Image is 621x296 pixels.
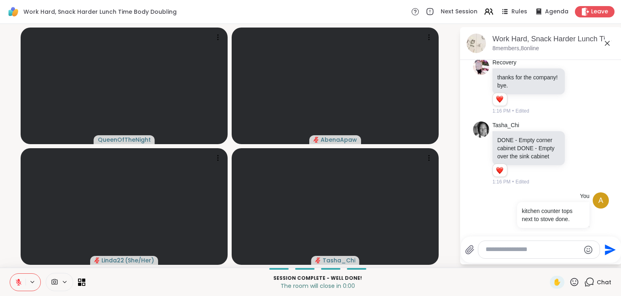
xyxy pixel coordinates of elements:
button: Reactions: love [495,96,504,103]
h4: You [580,192,589,200]
span: audio-muted [315,258,321,263]
span: audio-muted [94,258,100,263]
span: Edited [515,178,529,185]
p: thanks for the company! bye. [497,73,560,89]
p: kitchen counter tops next to stove done. [522,207,585,223]
img: ShareWell Logomark [6,5,20,19]
span: Edited [515,107,529,115]
span: Tasha_Chi [323,256,355,264]
span: • [512,178,514,185]
span: Chat [597,278,611,286]
span: Linda22 [101,256,124,264]
span: A [598,195,603,206]
span: Next Session [441,8,477,16]
div: Reaction list [493,164,507,177]
span: ( She/Her ) [125,256,154,264]
span: Work Hard, Snack Harder Lunch Time Body Doubling [23,8,177,16]
img: https://sharewell-space-live.sfo3.digitaloceanspaces.com/user-generated/c703a1d2-29a7-4d77-aef4-3... [473,59,489,75]
a: Tasha_Chi [492,121,519,130]
span: Agenda [545,8,568,16]
span: Leave [591,8,608,16]
span: ✋ [553,277,561,287]
span: 1:16 PM [492,107,511,115]
span: QueenOfTheNight [98,136,151,144]
img: https://sharewell-space-live.sfo3.digitaloceanspaces.com/user-generated/d44ce118-e614-49f3-90b3-4... [473,121,489,138]
img: Work Hard, Snack Harder Lunch Time Body Doubling, Oct 11 [467,34,486,53]
span: 1:29 PM [556,230,575,237]
button: Send [600,241,618,259]
p: The room will close in 0:00 [90,282,545,290]
p: Session Complete - well done! [90,275,545,282]
span: • [512,107,514,115]
button: Reactions: love [495,167,504,174]
p: 8 members, 8 online [492,45,539,53]
span: audio-muted [313,137,319,143]
span: Sent [579,230,589,237]
p: DONE - Empty corner cabinet DONE - Empty over the sink cabinet [497,136,560,160]
div: Work Hard, Snack Harder Lunch Time Body Doubling, [DATE] [492,34,615,44]
div: Reaction list [493,93,507,106]
a: Recovery [492,59,516,67]
button: Emoji picker [583,245,593,255]
span: 1:16 PM [492,178,511,185]
span: Rules [511,8,527,16]
textarea: Type your message [486,245,580,254]
span: AbenaApaw [321,136,357,144]
span: • [576,230,578,237]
